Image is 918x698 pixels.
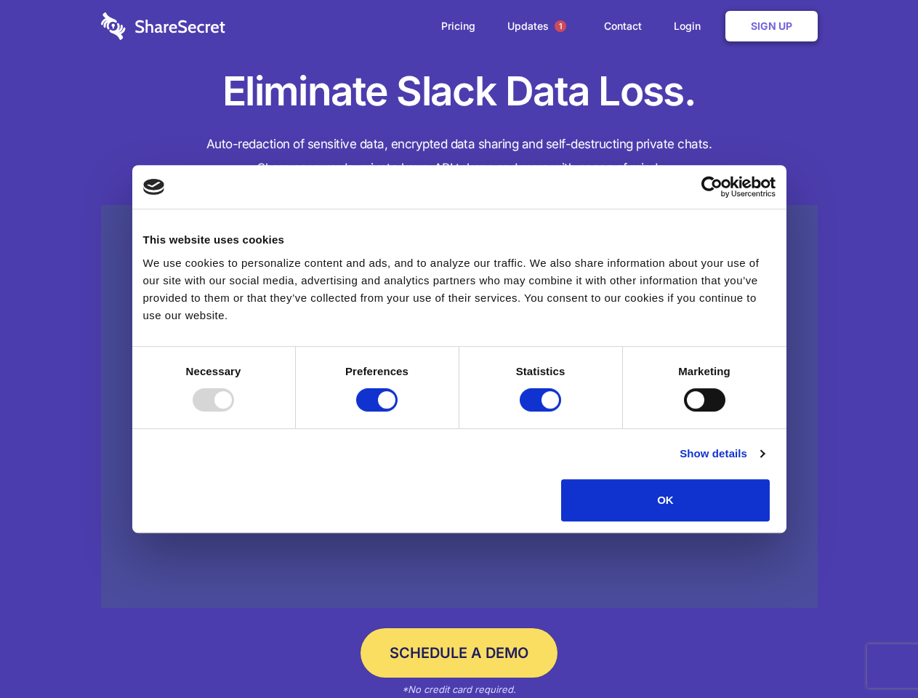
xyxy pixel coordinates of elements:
a: Show details [680,445,764,462]
a: Wistia video thumbnail [101,205,818,609]
strong: Statistics [516,365,565,377]
img: logo-wordmark-white-trans-d4663122ce5f474addd5e946df7df03e33cb6a1c49d2221995e7729f52c070b2.svg [101,12,225,40]
button: OK [561,479,770,521]
div: We use cookies to personalize content and ads, and to analyze our traffic. We also share informat... [143,254,776,324]
a: Sign Up [725,11,818,41]
a: Usercentrics Cookiebot - opens in a new window [648,176,776,198]
a: Pricing [427,4,490,49]
a: Login [659,4,722,49]
img: logo [143,179,165,195]
h4: Auto-redaction of sensitive data, encrypted data sharing and self-destructing private chats. Shar... [101,132,818,180]
h1: Eliminate Slack Data Loss. [101,65,818,118]
strong: Preferences [345,365,408,377]
span: 1 [555,20,566,32]
strong: Necessary [186,365,241,377]
em: *No credit card required. [402,683,516,695]
a: Schedule a Demo [361,628,557,678]
strong: Marketing [678,365,730,377]
a: Contact [589,4,656,49]
div: This website uses cookies [143,231,776,249]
